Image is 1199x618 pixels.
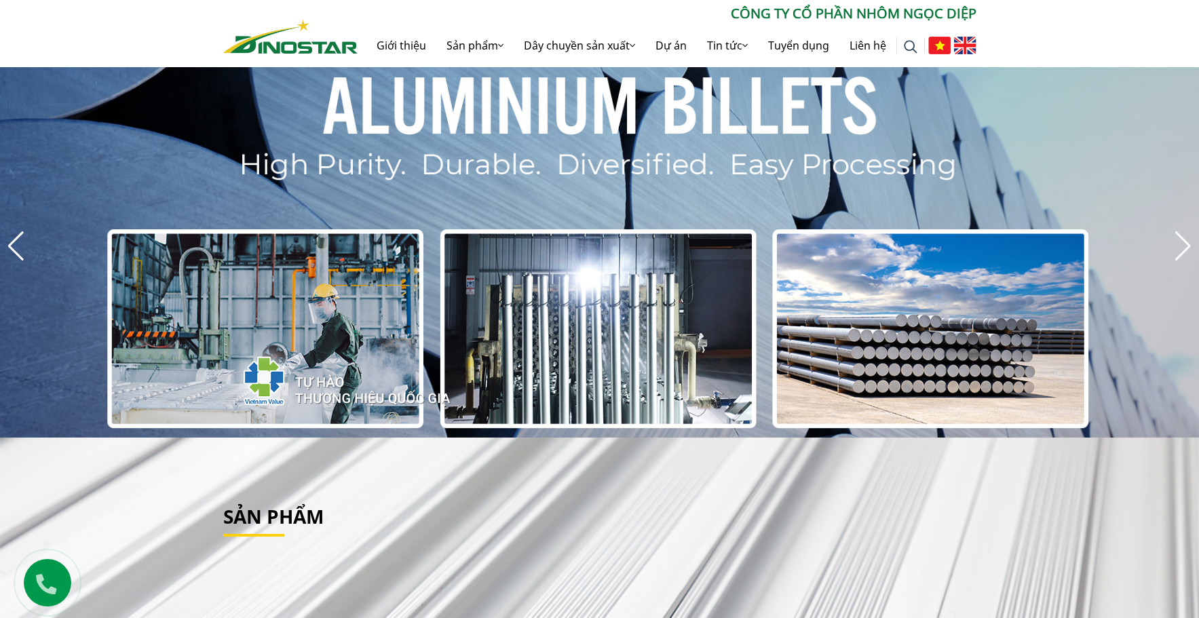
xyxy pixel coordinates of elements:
[1174,231,1192,261] div: Next slide
[366,24,436,67] a: Giới thiệu
[358,3,976,24] p: CÔNG TY CỔ PHẦN NHÔM NGỌC DIỆP
[223,20,358,54] img: Nhôm Dinostar
[7,231,25,261] div: Previous slide
[904,40,917,54] img: search
[223,17,358,53] a: Nhôm Dinostar
[203,332,453,424] img: thqg
[928,37,951,54] img: Tiếng Việt
[839,24,896,67] a: Liên hệ
[223,503,324,529] a: Sản phẩm
[436,24,514,67] a: Sản phẩm
[514,24,645,67] a: Dây chuyền sản xuất
[645,24,697,67] a: Dự án
[697,24,758,67] a: Tin tức
[758,24,839,67] a: Tuyển dụng
[954,37,976,54] img: English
